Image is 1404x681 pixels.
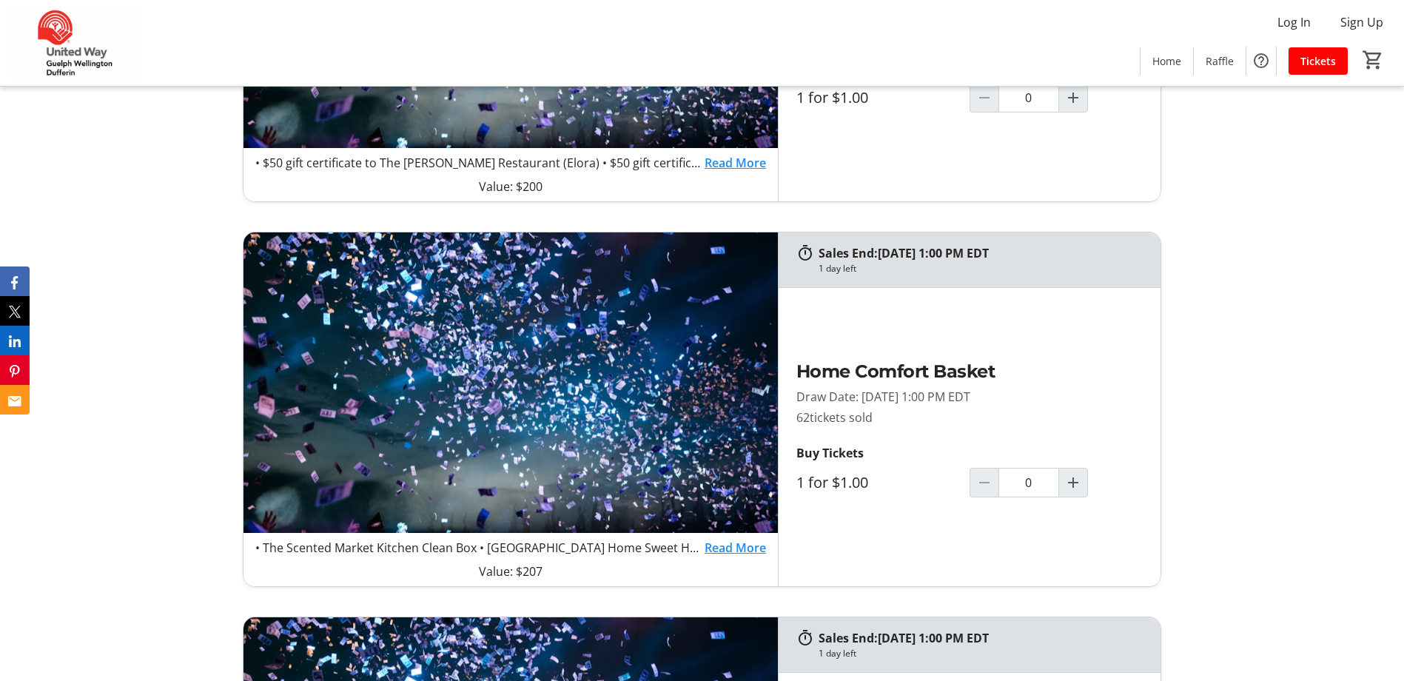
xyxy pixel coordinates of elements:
[9,6,141,80] img: United Way Guelph Wellington Dufferin's Logo
[1266,10,1323,34] button: Log In
[243,232,778,533] img: Home Comfort Basket
[1340,13,1383,31] span: Sign Up
[796,474,868,492] label: 1 for $1.00
[1206,53,1234,69] span: Raffle
[1360,47,1386,73] button: Cart
[796,388,1143,406] p: Draw Date: [DATE] 1:00 PM EDT
[1277,13,1311,31] span: Log In
[1289,47,1348,75] a: Tickets
[705,539,766,557] a: Read More
[255,154,705,172] p: • $50 gift certificate to The [PERSON_NAME] Restaurant (Elora) • $50 gift certificate to Elora Br...
[1059,469,1087,497] button: Increment by one
[1152,53,1181,69] span: Home
[819,647,856,660] div: 1 day left
[255,563,766,580] p: Value: $207
[878,630,989,646] span: [DATE] 1:00 PM EDT
[255,178,766,195] p: Value: $200
[1329,10,1395,34] button: Sign Up
[1300,53,1336,69] span: Tickets
[796,358,1143,385] h2: Home Comfort Basket
[796,89,868,107] label: 1 for $1.00
[819,245,878,261] span: Sales End:
[796,445,864,461] strong: Buy Tickets
[1194,47,1246,75] a: Raffle
[878,245,989,261] span: [DATE] 1:00 PM EDT
[1141,47,1193,75] a: Home
[819,262,856,275] div: 1 day left
[1059,84,1087,112] button: Increment by one
[796,409,1143,426] p: 62 tickets sold
[705,154,766,172] a: Read More
[1246,46,1276,76] button: Help
[255,539,705,557] p: • The Scented Market Kitchen Clean Box • [GEOGRAPHIC_DATA] Home Sweet Home throw pillow • Acacia ...
[819,630,878,646] span: Sales End:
